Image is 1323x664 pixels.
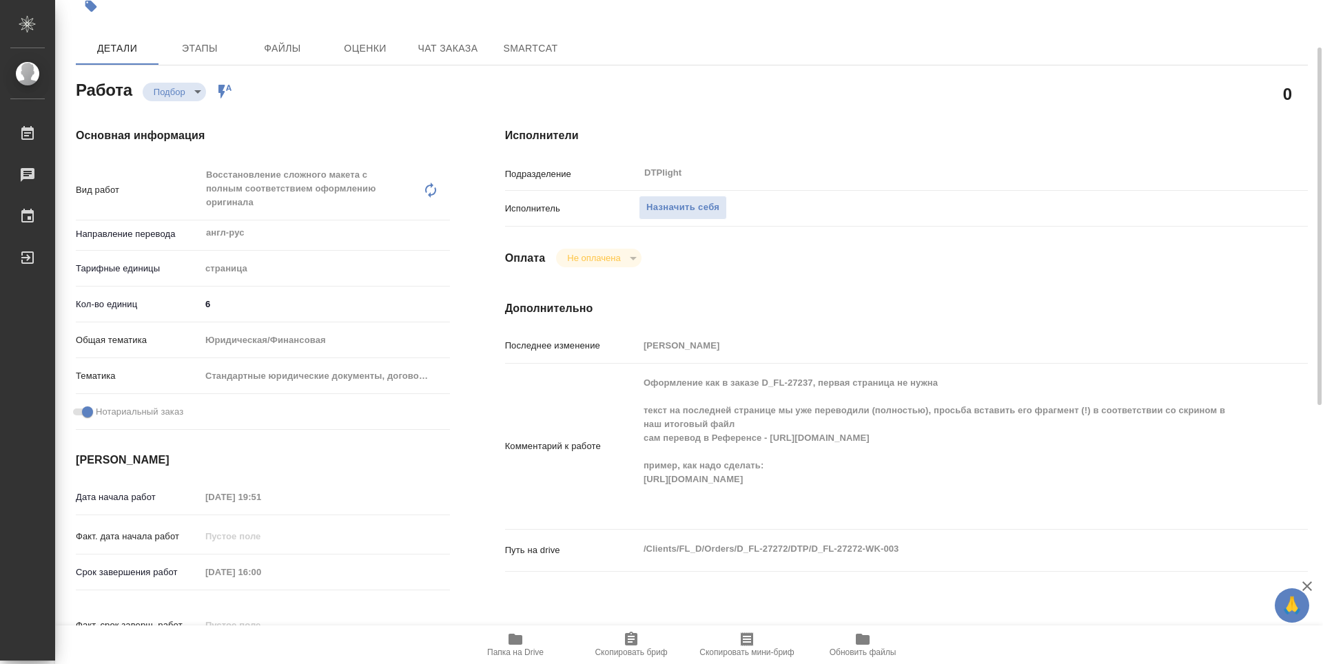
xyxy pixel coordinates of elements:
[639,537,1241,561] textarea: /Clients/FL_D/Orders/D_FL-27272/DTP/D_FL-27272-WK-003
[556,249,641,267] div: Подбор
[76,530,201,543] p: Факт. дата начала работ
[689,625,805,664] button: Скопировать мини-бриф
[505,250,546,267] h4: Оплата
[573,625,689,664] button: Скопировать бриф
[76,490,201,504] p: Дата начала работ
[201,562,321,582] input: Пустое поле
[332,40,398,57] span: Оценки
[1283,82,1292,105] h2: 0
[415,40,481,57] span: Чат заказа
[505,167,639,181] p: Подразделение
[487,647,544,657] span: Папка на Drive
[830,647,896,657] span: Обновить файлы
[84,40,150,57] span: Детали
[76,262,201,276] p: Тарифные единицы
[143,83,206,101] div: Подбор
[76,619,201,632] p: Факт. срок заверш. работ
[96,405,183,419] span: Нотариальный заказ
[76,369,201,383] p: Тематика
[201,329,450,352] div: Юридическая/Финансовая
[505,300,1308,317] h4: Дополнительно
[201,364,450,388] div: Стандартные юридические документы, договоры, уставы
[505,543,639,557] p: Путь на drive
[201,294,450,314] input: ✎ Введи что-нибудь
[76,298,201,311] p: Кол-во единиц
[639,335,1241,355] input: Пустое поле
[167,40,233,57] span: Этапы
[76,127,450,144] h4: Основная информация
[76,566,201,579] p: Срок завершения работ
[639,196,727,220] button: Назначить себя
[505,127,1308,144] h4: Исполнители
[76,452,450,468] h4: [PERSON_NAME]
[458,625,573,664] button: Папка на Drive
[1275,588,1309,623] button: 🙏
[76,227,201,241] p: Направление перевода
[646,200,719,216] span: Назначить себя
[563,252,624,264] button: Не оплачена
[1280,591,1304,620] span: 🙏
[505,339,639,353] p: Последнее изменение
[505,439,639,453] p: Комментарий к работе
[201,487,321,507] input: Пустое поле
[498,40,564,57] span: SmartCat
[201,257,450,280] div: страница
[595,647,667,657] span: Скопировать бриф
[639,371,1241,519] textarea: Оформление как в заказе D_FL-27237, первая страница не нужна текст на последней странице мы уже п...
[150,86,189,98] button: Подбор
[201,526,321,546] input: Пустое поле
[505,202,639,216] p: Исполнитель
[249,40,316,57] span: Файлы
[76,76,132,101] h2: Работа
[76,333,201,347] p: Общая тематика
[699,647,794,657] span: Скопировать мини-бриф
[201,615,321,635] input: Пустое поле
[76,183,201,197] p: Вид работ
[805,625,921,664] button: Обновить файлы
